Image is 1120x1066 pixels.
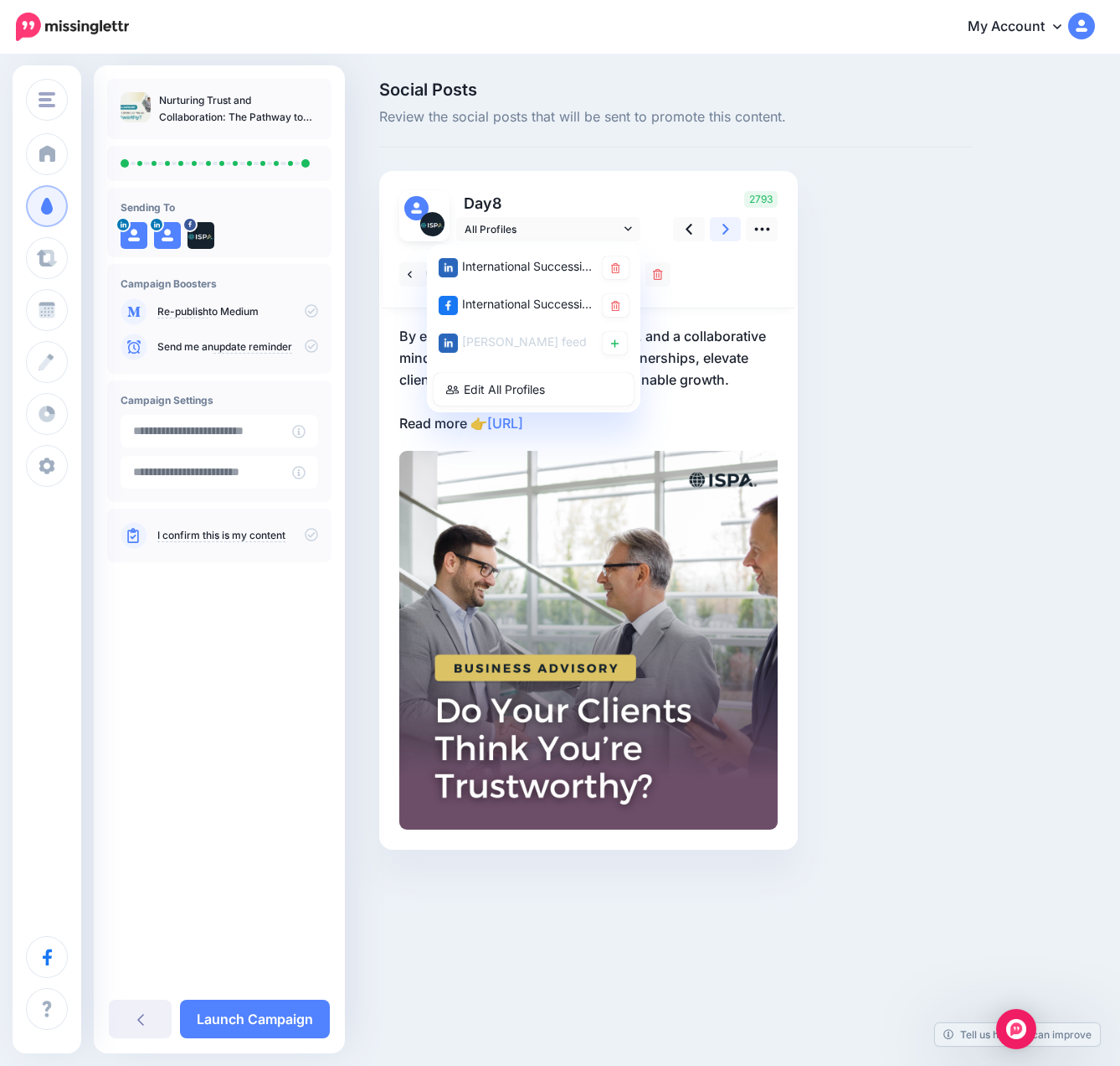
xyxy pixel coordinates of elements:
img: 321091815_705738541200188_8794397349120384755_n-bsa144696.jpg [420,212,444,236]
img: facebook-square.png [439,296,458,315]
img: Missinglettr [16,13,129,41]
a: I confirm this is my content [157,529,285,542]
h4: Sending To [121,201,318,214]
p: Nurturing Trust and Collaboration: The Pathway to Successful Business Advisory [159,92,318,126]
a: All Profiles [456,217,640,241]
img: user_default_image.png [121,222,147,249]
img: 321091815_705738541200188_8794397349120384755_n-bsa144696.jpg [188,222,214,249]
a: Re-publish [157,305,208,318]
p: By embracing transparency, reliability, and a collaborative mindset, you can cultivate strong par... [399,325,778,434]
img: user_default_image.png [404,196,429,220]
a: update reminder [213,340,292,354]
a: [URL] [487,415,523,432]
p: to Medium [157,304,318,319]
span: All Profiles [465,220,620,238]
p: Send me an [157,339,318,354]
img: linkedin-square.png [439,334,458,353]
span: 8 [492,194,502,212]
div: [PERSON_NAME] feed [439,332,594,353]
p: Day [456,191,643,215]
img: 1O5O8KNVW0KSQJEDGFNHNQJO1SR1XWZZ.png [399,451,778,830]
div: Open Intercom Messenger [996,1009,1036,1049]
a: Tell us how we can improve [935,1023,1100,1046]
div: International Succession Planning Association page [439,294,594,315]
img: menu.png [39,92,55,107]
h4: Campaign Boosters [121,277,318,290]
img: user_default_image.png [154,222,181,249]
span: 2793 [744,191,778,208]
span: Social Posts [379,81,972,98]
img: linkedin-square.png [439,258,458,277]
span: Review the social posts that will be sent to promote this content. [379,106,972,128]
a: Edit All Profiles [434,373,634,406]
div: International Succession Planning Association page [439,256,594,277]
a: My Account [951,7,1095,48]
img: a7fed7476bc2c720e67d7a4c7cd1c069_thumb.jpg [121,92,151,122]
h4: Campaign Settings [121,394,318,406]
